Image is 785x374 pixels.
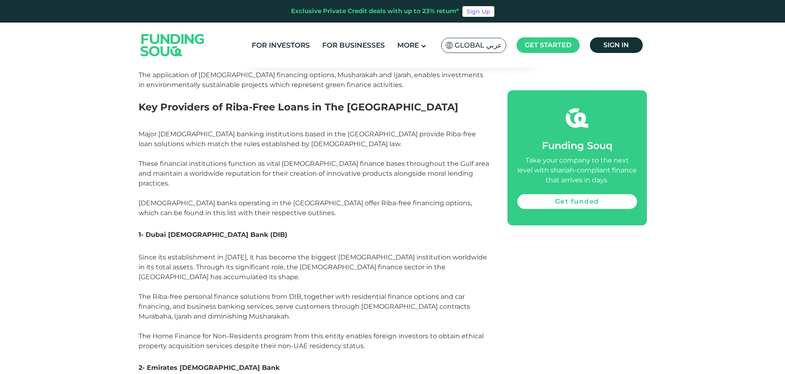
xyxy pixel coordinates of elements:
div: Take your company to the next level with shariah-compliant finance that arrives in days. [517,156,637,185]
span: Key Providers of Riba-Free Loans in The [GEOGRAPHIC_DATA] [139,101,458,113]
span: Sign in [603,41,629,49]
img: Logo [132,24,213,66]
a: For Businesses [320,39,387,52]
span: The application of [DEMOGRAPHIC_DATA] financing options, Musharakah and Ijarah, enables investmen... [139,71,483,89]
a: Get funded [517,194,637,209]
div: Exclusive Private Credit deals with up to 23% return* [291,7,459,16]
span: Since its establishment in [DATE], it has become the biggest [DEMOGRAPHIC_DATA] institution world... [139,253,487,350]
img: fsicon [566,107,588,129]
a: Sign Up [462,6,494,17]
span: Get started [525,41,571,49]
span: More [397,41,419,49]
span: 2- Emirates [DEMOGRAPHIC_DATA] Bank [139,364,280,372]
span: Funding Souq [542,140,612,151]
span: 1- Dubai [DEMOGRAPHIC_DATA] Bank (DIB) [139,231,287,239]
a: Sign in [590,37,643,53]
img: SA Flag [446,42,453,49]
a: For Investors [250,39,312,52]
span: Major [DEMOGRAPHIC_DATA] banking institutions based in the [GEOGRAPHIC_DATA] provide Riba-free lo... [139,130,489,217]
span: Global عربي [455,41,502,50]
